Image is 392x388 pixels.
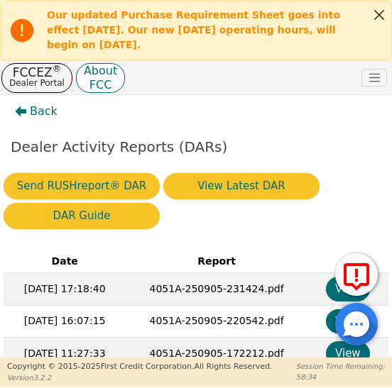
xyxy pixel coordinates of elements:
button: Back [4,95,69,128]
h2: Dealer Activity Reports (DARs) [11,138,381,155]
th: Report [126,250,307,273]
button: Report Error to FCC [335,253,378,296]
p: Version 3.2.2 [7,372,272,383]
p: FCC [84,82,117,89]
button: Toggle navigation [361,69,387,87]
button: Close alert [367,1,391,28]
button: AboutFCC [76,63,125,93]
p: Session Time Remaining: [296,361,385,372]
td: [DATE] 11:27:33 [4,338,126,370]
b: Our updated Purchase Requirement Sheet goes into effect [DATE]. Our new [DATE] operating hours, w... [47,9,340,50]
p: Dealer Portal [9,77,65,89]
span: All Rights Reserved. [194,362,272,371]
p: Copyright © 2015- 2025 First Credit Corporation. [7,361,272,373]
span: Back [30,103,58,120]
td: 4051A-250905-231424.pdf [126,273,307,306]
p: 58:34 [296,372,385,382]
sup: ® [53,63,62,74]
td: 4051A-250905-172212.pdf [126,338,307,370]
th: Date [4,250,126,273]
button: View [326,309,371,334]
button: View [326,341,371,366]
button: FCCEZ®Dealer Portal [1,63,72,93]
p: About [84,67,117,74]
button: DAR Guide [4,203,160,229]
td: 4051A-250905-220542.pdf [126,305,307,338]
button: View Latest DAR [163,173,320,199]
td: [DATE] 16:07:15 [4,305,126,338]
button: View [326,277,371,301]
button: Send RUSHreport® DAR [4,173,160,199]
td: [DATE] 17:18:40 [4,273,126,306]
p: FCCEZ [9,67,65,77]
